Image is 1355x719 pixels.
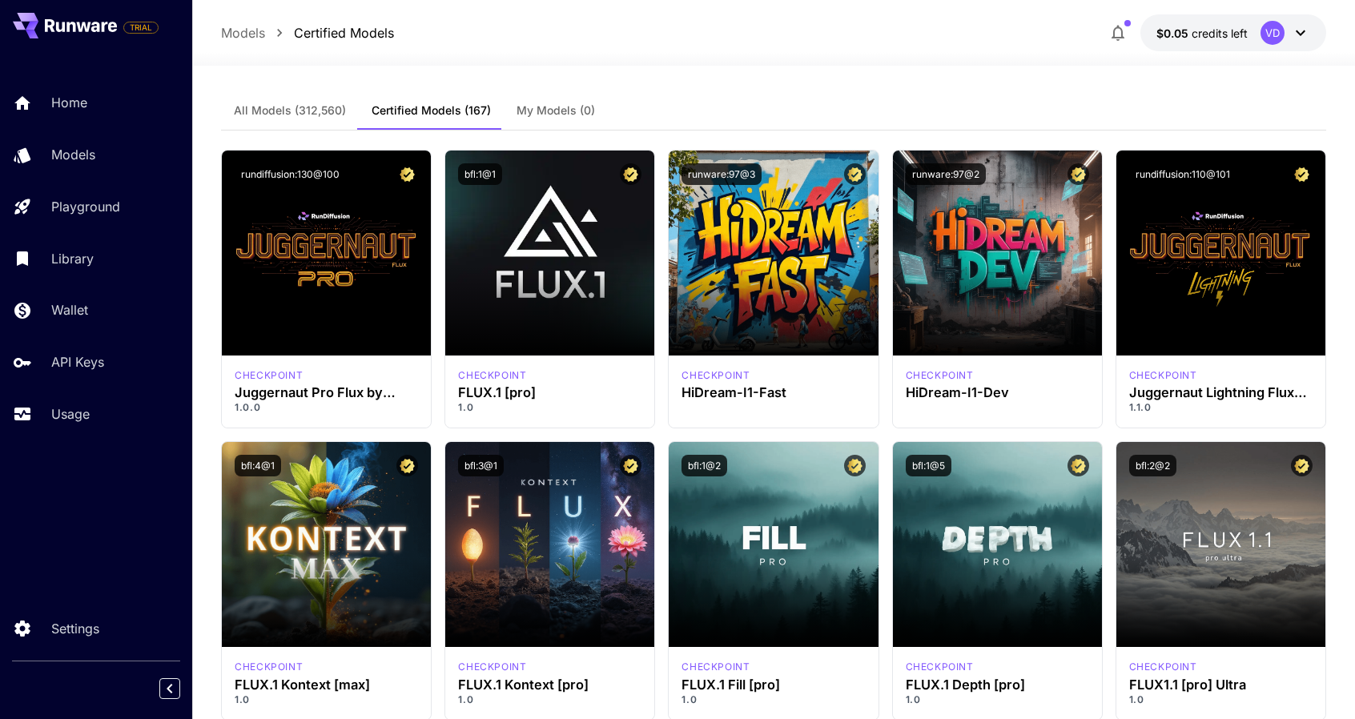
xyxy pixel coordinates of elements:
button: rundiffusion:130@100 [235,163,346,185]
h3: FLUX.1 [pro] [458,385,641,400]
p: checkpoint [1129,660,1197,674]
span: $0.05 [1156,26,1192,40]
h3: Juggernaut Lightning Flux by RunDiffusion [1129,385,1313,400]
button: bfl:1@5 [906,455,951,476]
div: VD [1261,21,1285,45]
button: bfl:1@2 [682,455,727,476]
div: fluxultra [1129,660,1197,674]
p: checkpoint [906,660,974,674]
h3: HiDream-I1-Fast [682,385,865,400]
button: Certified Model – Vetted for best performance and includes a commercial license. [1291,163,1313,185]
p: Models [51,145,95,164]
button: bfl:3@1 [458,455,504,476]
p: Home [51,93,87,112]
p: 1.0.0 [235,400,418,415]
p: Library [51,249,94,268]
button: $0.05VD [1140,14,1326,51]
span: Add your payment card to enable full platform functionality. [123,18,159,37]
div: FLUX.1 Kontext [max] [235,660,303,674]
h3: FLUX.1 Fill [pro] [682,677,865,693]
p: checkpoint [682,660,750,674]
p: Playground [51,197,120,216]
button: bfl:4@1 [235,455,281,476]
span: credits left [1192,26,1248,40]
p: 1.0 [906,693,1089,707]
button: Certified Model – Vetted for best performance and includes a commercial license. [1291,455,1313,476]
h3: FLUX.1 Kontext [max] [235,677,418,693]
p: checkpoint [458,368,526,383]
p: checkpoint [458,660,526,674]
h3: FLUX.1 Depth [pro] [906,677,1089,693]
button: Certified Model – Vetted for best performance and includes a commercial license. [1068,455,1089,476]
button: Certified Model – Vetted for best performance and includes a commercial license. [620,455,641,476]
h3: HiDream-I1-Dev [906,385,1089,400]
button: Certified Model – Vetted for best performance and includes a commercial license. [396,455,418,476]
div: FLUX.1 Kontext [pro] [458,660,526,674]
p: checkpoint [235,660,303,674]
p: 1.0 [682,693,865,707]
div: HiDream Dev [906,368,974,383]
button: Certified Model – Vetted for best performance and includes a commercial license. [1068,163,1089,185]
span: TRIAL [124,22,158,34]
p: 1.0 [235,693,418,707]
p: Wallet [51,300,88,319]
button: bfl:2@2 [1129,455,1176,476]
span: Certified Models (167) [372,103,491,118]
div: FLUX.1 D [235,368,303,383]
span: All Models (312,560) [234,103,346,118]
h3: Juggernaut Pro Flux by RunDiffusion [235,385,418,400]
h3: FLUX.1 Kontext [pro] [458,677,641,693]
div: fluxpro [682,660,750,674]
p: 1.0 [458,693,641,707]
a: Certified Models [294,23,394,42]
button: rundiffusion:110@101 [1129,163,1236,185]
div: fluxpro [906,660,974,674]
button: bfl:1@1 [458,163,502,185]
div: HiDream Fast [682,368,750,383]
p: Settings [51,619,99,638]
p: checkpoint [682,368,750,383]
p: 1.0 [1129,693,1313,707]
p: checkpoint [906,368,974,383]
a: Models [221,23,265,42]
p: checkpoint [235,368,303,383]
span: My Models (0) [517,103,595,118]
div: FLUX.1 D [1129,368,1197,383]
button: Certified Model – Vetted for best performance and includes a commercial license. [396,163,418,185]
button: Collapse sidebar [159,678,180,699]
button: runware:97@3 [682,163,762,185]
div: $0.05 [1156,25,1248,42]
nav: breadcrumb [221,23,394,42]
p: Usage [51,404,90,424]
button: Certified Model – Vetted for best performance and includes a commercial license. [620,163,641,185]
p: checkpoint [1129,368,1197,383]
p: 1.0 [458,400,641,415]
p: API Keys [51,352,104,372]
p: 1.1.0 [1129,400,1313,415]
div: Collapse sidebar [171,674,192,703]
div: fluxpro [458,368,526,383]
button: Certified Model – Vetted for best performance and includes a commercial license. [844,163,866,185]
h3: FLUX1.1 [pro] Ultra [1129,677,1313,693]
button: runware:97@2 [906,163,986,185]
button: Certified Model – Vetted for best performance and includes a commercial license. [844,455,866,476]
